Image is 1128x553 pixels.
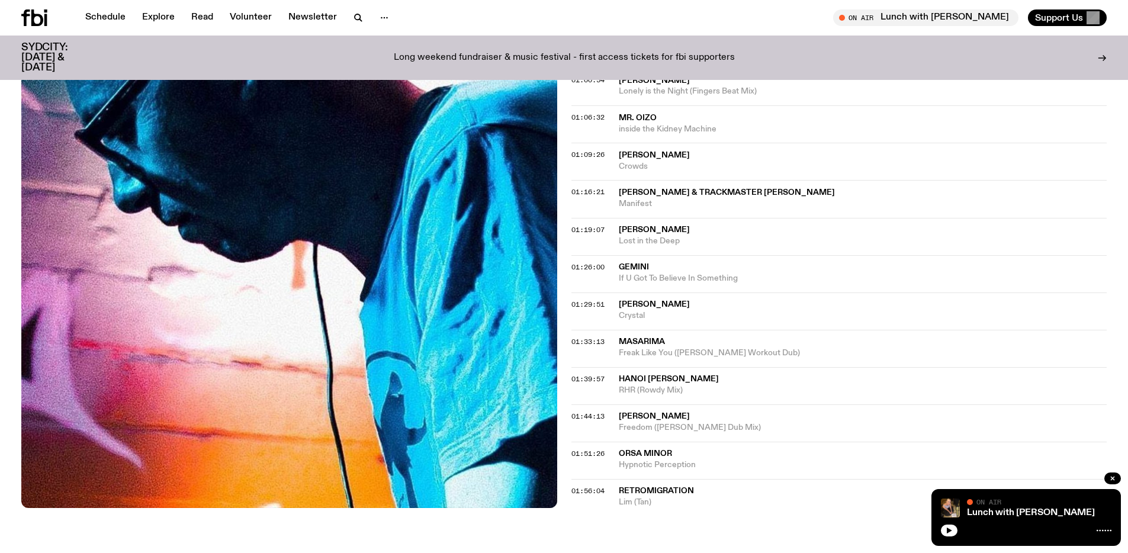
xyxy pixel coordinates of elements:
[619,487,694,495] span: Retromigration
[619,124,1107,135] span: inside the Kidney Machine
[619,226,690,234] span: [PERSON_NAME]
[184,9,220,26] a: Read
[571,376,605,382] button: 01:39:57
[833,9,1018,26] button: On AirLunch with [PERSON_NAME]
[571,112,605,122] span: 01:06:32
[619,236,1107,247] span: Lost in the Deep
[619,375,719,383] span: Hanoi [PERSON_NAME]
[619,337,665,346] span: Masarima
[619,422,1107,433] span: Freedom ([PERSON_NAME] Dub Mix)
[571,339,605,345] button: 01:33:13
[571,187,605,197] span: 01:16:21
[571,374,605,384] span: 01:39:57
[571,488,605,494] button: 01:56:04
[571,262,605,272] span: 01:26:00
[571,413,605,420] button: 01:44:13
[394,53,735,63] p: Long weekend fundraiser & music festival - first access tickets for fbi supporters
[619,497,1107,508] span: Lim (Tan)
[619,412,690,420] span: [PERSON_NAME]
[619,263,649,271] span: Gemini
[571,150,605,159] span: 01:09:26
[21,43,97,73] h3: SYDCITY: [DATE] & [DATE]
[78,9,133,26] a: Schedule
[976,498,1001,506] span: On Air
[619,459,1107,471] span: Hypnotic Perception
[619,114,657,122] span: Mr. Oizo
[223,9,279,26] a: Volunteer
[571,189,605,195] button: 01:16:21
[571,75,605,85] span: 01:00:54
[967,508,1095,517] a: Lunch with [PERSON_NAME]
[571,300,605,309] span: 01:29:51
[571,301,605,308] button: 01:29:51
[1035,12,1083,23] span: Support Us
[571,227,605,233] button: 01:19:07
[571,152,605,158] button: 01:09:26
[619,385,1107,396] span: RHR (Rowdy Mix)
[619,300,690,308] span: [PERSON_NAME]
[135,9,182,26] a: Explore
[619,348,1107,359] span: Freak Like You ([PERSON_NAME] Workout Dub)
[941,499,960,517] img: SLC lunch cover
[571,114,605,121] button: 01:06:32
[619,310,1107,321] span: Crystal
[1028,9,1107,26] button: Support Us
[571,411,605,421] span: 01:44:13
[571,449,605,458] span: 01:51:26
[619,76,690,85] span: [PERSON_NAME]
[571,451,605,457] button: 01:51:26
[571,77,605,83] button: 01:00:54
[619,273,1107,284] span: If U Got To Believe In Something
[571,264,605,271] button: 01:26:00
[619,188,835,197] span: [PERSON_NAME] & Trackmaster [PERSON_NAME]
[619,151,690,159] span: [PERSON_NAME]
[571,337,605,346] span: 01:33:13
[619,449,672,458] span: Orsa Minor
[619,161,1107,172] span: Crowds
[281,9,344,26] a: Newsletter
[571,486,605,496] span: 01:56:04
[571,225,605,234] span: 01:19:07
[619,86,1107,97] span: Lonely is the Night (Fingers Beat Mix)
[619,198,1107,210] span: Manifest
